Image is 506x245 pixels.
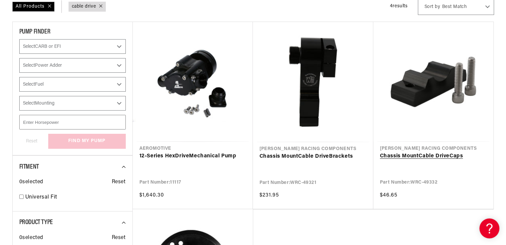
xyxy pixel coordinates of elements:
a: cable drive [72,3,96,10]
span: Fitment [19,164,39,170]
select: CARB or EFI [19,39,126,54]
input: Enter Horsepower [19,115,126,129]
div: All Products [12,2,55,12]
span: PUMP FINDER [19,29,51,35]
span: 0 selected [19,178,43,187]
a: 12-Series HexDriveMechanical Pump [139,152,246,161]
span: 4 results [390,4,408,9]
select: Fuel [19,77,126,92]
span: Sort by [424,4,440,10]
span: Reset [112,234,126,242]
span: Reset [112,178,126,187]
select: Power Adder [19,58,126,73]
span: Product Type [19,219,53,226]
a: Universal Fit [25,193,126,202]
select: Mounting [19,96,126,111]
a: Chassis MountCable DriveCaps [380,152,487,161]
a: Chassis MountCable DriveBrackets [259,152,367,161]
span: 0 selected [19,234,43,242]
